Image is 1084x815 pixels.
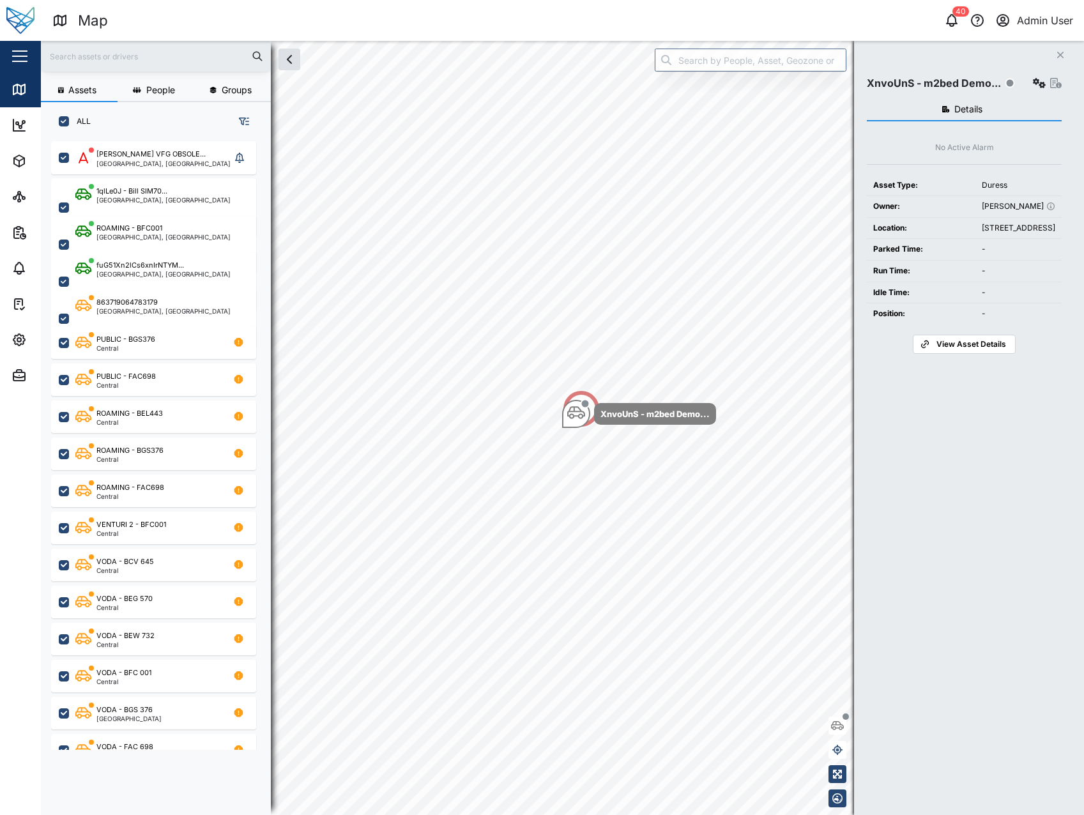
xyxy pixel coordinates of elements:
div: Run Time: [873,265,969,277]
div: Central [96,604,153,611]
div: Parked Time: [873,243,969,255]
div: 40 [952,6,969,17]
div: [GEOGRAPHIC_DATA] [96,715,162,722]
div: Alarms [33,261,73,275]
div: fuG51Xn2lCs6xnIrNTYM... [96,260,184,271]
button: Admin User [994,11,1074,29]
div: Central [96,567,154,574]
div: [GEOGRAPHIC_DATA], [GEOGRAPHIC_DATA] [96,160,231,167]
div: ROAMING - FAC698 [96,482,164,493]
input: Search assets or drivers [49,47,263,66]
div: grid [51,137,270,750]
span: People [146,86,175,95]
span: View Asset Details [936,335,1006,353]
div: [PERSON_NAME] VFG OBSOLE... [96,149,206,160]
div: Reports [33,225,77,240]
div: Central [96,419,163,425]
div: Map [78,10,108,32]
div: VENTURI 2 - BFC001 [96,519,166,530]
div: Dashboard [33,118,91,132]
div: [GEOGRAPHIC_DATA], [GEOGRAPHIC_DATA] [96,271,231,277]
div: [GEOGRAPHIC_DATA], [GEOGRAPHIC_DATA] [96,308,231,314]
div: 863719064783179 [96,297,158,308]
div: XnvoUnS - m2bed Demo... [600,407,710,420]
div: ROAMING - BFC001 [96,223,162,234]
div: VODA - BGS 376 [96,705,153,715]
div: Admin User [1017,13,1073,29]
div: Settings [33,333,79,347]
div: Location: [873,222,969,234]
div: Sites [33,190,64,204]
a: View Asset Details [913,335,1015,354]
div: Duress [982,179,1055,192]
div: 1qlLe0J - Bill SIM70... [96,186,167,197]
div: Central [96,641,155,648]
div: Assets [33,154,73,168]
div: Position: [873,308,969,320]
div: VODA - BFC 001 [96,667,151,678]
div: VODA - BEW 732 [96,630,155,641]
div: Central [96,493,164,499]
div: Idle Time: [873,287,969,299]
div: [GEOGRAPHIC_DATA], [GEOGRAPHIC_DATA] [96,234,231,240]
div: - [982,308,1055,320]
span: Assets [68,86,96,95]
div: PUBLIC - FAC698 [96,371,156,382]
canvas: Map [41,41,1084,815]
div: [PERSON_NAME] [982,201,1055,213]
div: Map marker [562,390,600,428]
div: Central [96,456,164,462]
div: Central [96,530,166,537]
label: ALL [69,116,91,126]
div: No Active Alarm [935,142,994,154]
div: ROAMING - BEL443 [96,408,163,419]
div: Map marker [562,400,716,428]
div: [GEOGRAPHIC_DATA], [GEOGRAPHIC_DATA] [96,197,231,203]
div: Map [33,82,62,96]
div: Central [96,678,151,685]
div: Asset Type: [873,179,969,192]
div: Central [96,345,155,351]
div: - [982,243,1055,255]
img: Main Logo [6,6,34,34]
div: XnvoUnS - m2bed Demo... [867,75,1001,91]
input: Search by People, Asset, Geozone or Place [655,49,846,72]
div: Admin [33,369,71,383]
div: VODA - FAC 698 [96,742,153,752]
div: ROAMING - BGS376 [96,445,164,456]
div: Tasks [33,297,68,311]
div: PUBLIC - BGS376 [96,334,155,345]
div: [STREET_ADDRESS] [982,222,1055,234]
div: Owner: [873,201,969,213]
div: VODA - BEG 570 [96,593,153,604]
span: Details [954,105,982,114]
div: - [982,287,1055,299]
div: VODA - BCV 645 [96,556,154,567]
span: Groups [222,86,252,95]
div: Central [96,382,156,388]
div: - [982,265,1055,277]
